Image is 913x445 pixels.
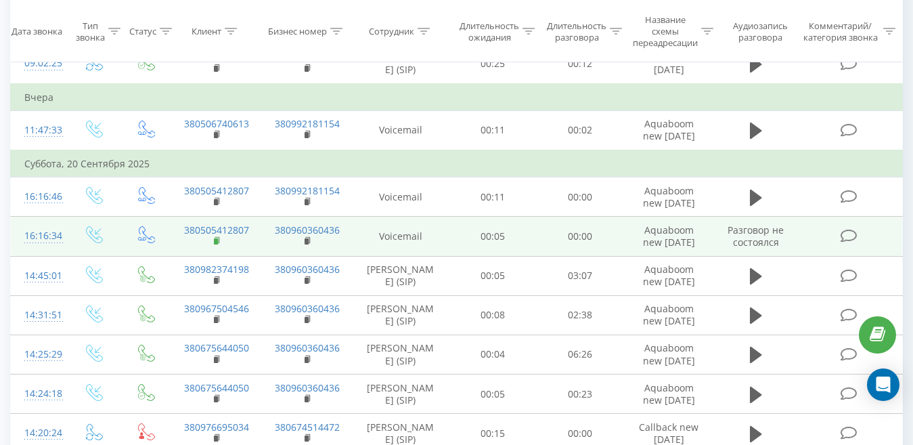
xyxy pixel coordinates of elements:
td: Aquaboom new [DATE] [623,295,714,335]
td: 06:26 [537,335,624,374]
td: Aquaboom new [DATE] [623,335,714,374]
td: Вчера [11,84,903,111]
td: [PERSON_NAME] (SIP) [352,295,449,335]
td: Aquaboom new [DATE] [623,375,714,414]
div: 14:45:01 [24,263,53,289]
div: 14:25:29 [24,341,53,368]
td: 00:08 [449,295,537,335]
div: Длительность ожидания [460,20,519,43]
a: 380960360436 [275,224,340,236]
div: 16:16:34 [24,223,53,249]
td: Aquaboom new [DATE] [623,217,714,256]
div: Аудиозапись разговора [726,20,795,43]
div: 16:16:46 [24,184,53,210]
a: 380674514472 [275,51,340,64]
td: [PERSON_NAME] (SIP) [352,375,449,414]
a: 380674514472 [275,421,340,433]
div: 09:02:25 [24,50,53,77]
div: Статус [129,26,156,37]
div: Дата звонка [12,26,62,37]
td: 00:00 [537,177,624,217]
div: Бизнес номер [268,26,327,37]
td: 00:11 [449,110,537,150]
a: 380960360436 [275,263,340,276]
a: 380505412807 [184,224,249,236]
a: 380960360436 [275,302,340,315]
td: Суббота, 20 Сентября 2025 [11,150,903,177]
td: 00:12 [537,44,624,84]
div: 14:24:18 [24,381,53,407]
a: 380967504546 [184,302,249,315]
td: 00:05 [449,256,537,295]
td: 00:25 [449,44,537,84]
a: 380960360436 [275,381,340,394]
div: Название схемы переадресации [633,14,698,49]
a: 380505412807 [184,184,249,197]
td: [PERSON_NAME] (SIP) [352,256,449,295]
td: 00:05 [449,375,537,414]
td: [PERSON_NAME] (SIP) [352,44,449,84]
div: 14:31:51 [24,302,53,329]
a: 380960360436 [275,341,340,354]
td: Aquaboom new [DATE] [623,256,714,295]
a: 380992181154 [275,184,340,197]
a: 380982374198 [184,263,249,276]
a: 380992181154 [275,117,340,130]
div: 11:47:33 [24,117,53,144]
td: [PERSON_NAME] (SIP) [352,335,449,374]
div: Клиент [192,26,221,37]
a: 380675644050 [184,341,249,354]
a: 380689826105 [184,51,249,64]
td: Voicemail [352,110,449,150]
td: Aquaboom new [DATE] [623,177,714,217]
td: 00:04 [449,335,537,374]
div: Комментарий/категория звонка [801,20,880,43]
td: 03:07 [537,256,624,295]
td: Voicemail [352,217,449,256]
div: Сотрудник [369,26,414,37]
div: Open Intercom Messenger [867,368,899,401]
div: Тип звонка [76,20,105,43]
a: 380675644050 [184,381,249,394]
td: 00:11 [449,177,537,217]
td: 00:23 [537,375,624,414]
td: 02:38 [537,295,624,335]
td: 00:02 [537,110,624,150]
td: 00:00 [537,217,624,256]
td: 00:05 [449,217,537,256]
a: 380506740613 [184,117,249,130]
span: Разговор не состоялся [728,224,784,249]
a: 380976695034 [184,421,249,433]
td: Callback new [DATE] [623,44,714,84]
div: Длительность разговора [547,20,606,43]
td: Voicemail [352,177,449,217]
td: Aquaboom new [DATE] [623,110,714,150]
